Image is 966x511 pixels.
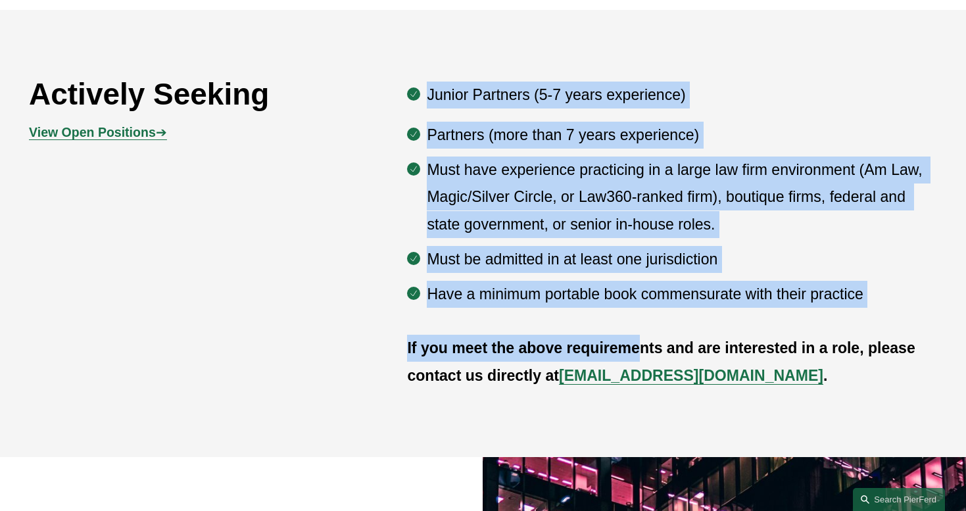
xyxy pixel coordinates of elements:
strong: View Open Positions [29,125,156,139]
p: Partners (more than 7 years experience) [427,122,937,149]
p: Have a minimum portable book commensurate with their practice [427,281,937,308]
a: View Open Positions➔ [29,125,167,139]
span: ➔ [29,125,167,139]
p: Junior Partners (5-7 years experience) [427,82,937,109]
strong: . [823,367,827,384]
a: [EMAIL_ADDRESS][DOMAIN_NAME] [559,367,823,384]
p: Must have experience practicing in a large law firm environment (Am Law, Magic/Silver Circle, or ... [427,157,937,238]
p: Must be admitted in at least one jurisdiction [427,246,937,273]
strong: If you meet the above requirements and are interested in a role, please contact us directly at [407,339,919,383]
a: Search this site [853,488,945,511]
h2: Actively Seeking [29,76,331,113]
